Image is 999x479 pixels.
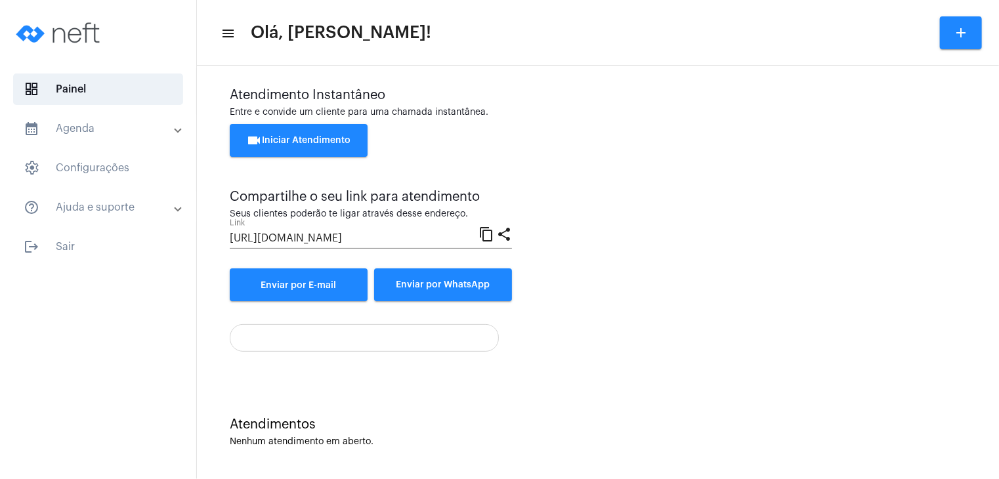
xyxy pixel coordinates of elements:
div: Compartilhe o seu link para atendimento [230,190,512,204]
div: Entre e convide um cliente para uma chamada instantânea. [230,108,966,117]
mat-icon: add [953,25,969,41]
div: Nenhum atendimento em aberto. [230,437,966,447]
button: Enviar por WhatsApp [374,268,512,301]
a: Enviar por E-mail [230,268,368,301]
span: Enviar por WhatsApp [396,280,490,289]
span: Configurações [13,152,183,184]
span: Enviar por E-mail [261,281,337,290]
span: Olá, [PERSON_NAME]! [251,22,431,43]
mat-icon: sidenav icon [24,121,39,136]
span: Painel [13,73,183,105]
mat-icon: videocam [247,133,263,148]
mat-expansion-panel-header: sidenav iconAgenda [8,113,196,144]
span: Sair [13,231,183,262]
mat-icon: content_copy [478,226,494,241]
mat-icon: sidenav icon [221,26,234,41]
mat-icon: sidenav icon [24,239,39,255]
img: logo-neft-novo-2.png [11,7,109,59]
button: Iniciar Atendimento [230,124,368,157]
div: Atendimentos [230,417,966,432]
div: Atendimento Instantâneo [230,88,966,102]
span: sidenav icon [24,81,39,97]
div: Seus clientes poderão te ligar através desse endereço. [230,209,512,219]
mat-expansion-panel-header: sidenav iconAjuda e suporte [8,192,196,223]
mat-icon: sidenav icon [24,199,39,215]
mat-icon: share [496,226,512,241]
mat-panel-title: Ajuda e suporte [24,199,175,215]
mat-panel-title: Agenda [24,121,175,136]
span: Iniciar Atendimento [247,136,351,145]
span: sidenav icon [24,160,39,176]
